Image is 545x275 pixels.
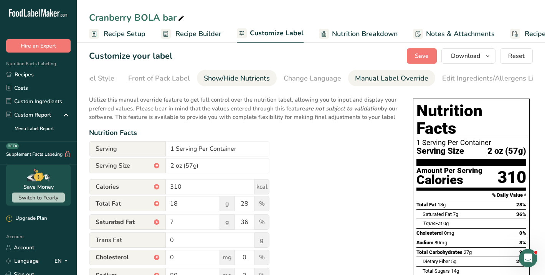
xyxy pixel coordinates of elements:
div: EN [54,256,71,265]
div: 310 [497,167,526,188]
span: Cholesterol [416,230,443,236]
div: Upgrade Plan [6,215,47,222]
span: Cholesterol [89,250,166,265]
span: 80mg [434,240,447,245]
b: are not subject to validation [305,105,381,112]
span: 7g [453,211,458,217]
button: Save [407,48,437,64]
a: Notes & Attachments [413,25,495,43]
div: Show/Hide Nutrients [204,73,270,84]
span: Saturated Fat [89,214,166,230]
span: Reset [508,51,525,61]
span: 18g [438,202,446,207]
i: Trans [423,221,435,226]
p: Utilize this manual override feature to get full control over the nutrition label, allowing you t... [89,91,398,122]
span: Saturated Fat [423,211,452,217]
span: 20% [516,259,526,264]
span: g [254,232,269,248]
span: 0mg [444,230,454,236]
span: Total Fat [89,196,166,211]
span: 5g [451,259,456,264]
span: Total Sugars [423,268,450,274]
h1: Nutrition Facts [416,102,526,137]
div: Front of Pack Label [128,73,190,84]
div: Change Language [284,73,341,84]
span: 0g [443,221,449,226]
button: Switch to Yearly [12,193,65,203]
button: Hire an Expert [6,39,71,53]
div: Nutrition Facts [89,128,398,138]
div: Edit Ingredients/Allergens List [442,73,540,84]
span: % [254,214,269,230]
span: g [220,214,235,230]
span: Nutrition Breakdown [332,29,398,39]
span: Switch to Yearly [18,194,58,201]
span: Serving Size [416,147,464,156]
span: 28% [516,202,526,207]
a: Language [6,254,39,268]
iframe: Intercom live chat [519,249,537,267]
div: Save Money [23,183,54,191]
span: Serving Size [89,158,166,173]
span: 27g [464,249,472,255]
a: Customize Label [237,25,304,43]
span: 0% [519,230,526,236]
span: 3% [519,240,526,245]
span: 2 oz (57g) [487,147,526,156]
span: mg [220,250,235,265]
div: Manual Label Override [355,73,428,84]
span: Trans Fat [89,232,166,248]
span: % [254,250,269,265]
span: Recipe Builder [175,29,221,39]
span: 14g [451,268,459,274]
button: Reset [500,48,533,64]
a: Nutrition Breakdown [319,25,398,43]
span: Notes & Attachments [426,29,495,39]
span: Fat [423,221,442,226]
a: Recipe Builder [161,25,221,43]
section: % Daily Value * [416,191,526,200]
span: % [254,196,269,211]
div: BETA [6,143,19,149]
span: kcal [254,179,269,194]
a: Recipe Setup [89,25,145,43]
span: Customize Label [250,28,304,38]
span: Download [451,51,480,61]
span: Total Fat [416,202,436,207]
span: 36% [516,211,526,217]
span: Dietary Fiber [423,259,450,264]
div: Custom Report [6,111,51,119]
span: Calories [89,179,166,194]
div: 1 Serving Per Container [416,139,526,147]
h1: Customize your label [89,50,172,63]
span: Save [415,51,429,61]
span: Total Carbohydrates [416,249,462,255]
span: g [220,196,235,211]
div: Amount Per Serving [416,167,482,175]
span: Recipe Setup [104,29,145,39]
div: Cranberry BOLA bar [89,11,186,25]
span: Serving [89,141,166,156]
span: Sodium [416,240,433,245]
button: Download [441,48,495,64]
div: Calories [416,175,482,186]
